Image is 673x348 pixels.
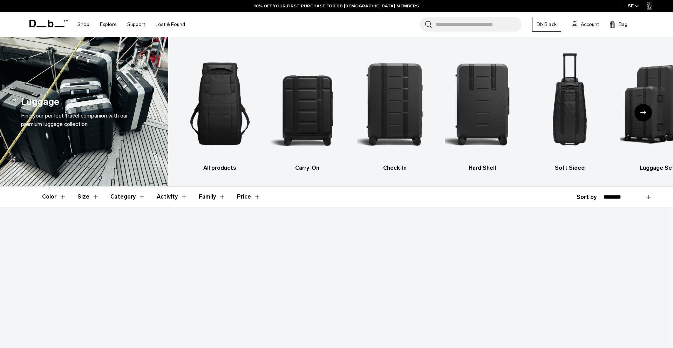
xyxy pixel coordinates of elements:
h3: Check-In [357,164,433,172]
a: 10% OFF YOUR FIRST PURCHASE FOR DB [DEMOGRAPHIC_DATA] MEMBERS [254,3,419,9]
img: Db [445,47,520,160]
h3: Soft Sided [532,164,607,172]
h3: All products [182,164,258,172]
a: Support [127,12,145,37]
button: Bag [610,20,627,28]
span: Find your perfect travel companion with our premium luggage collection. [21,112,128,127]
li: 3 / 6 [357,47,433,172]
img: Db [532,47,607,160]
li: 2 / 6 [270,47,345,172]
a: Explore [100,12,117,37]
li: 4 / 6 [445,47,520,172]
button: Toggle Price [237,187,261,207]
a: Account [572,20,599,28]
span: Bag [619,21,627,28]
a: Db Check-In [357,47,433,172]
li: 5 / 6 [532,47,607,172]
a: Db Carry-On [270,47,345,172]
a: Db Soft Sided [532,47,607,172]
img: Db [357,47,433,160]
h3: Carry-On [270,164,345,172]
button: Toggle Filter [199,187,226,207]
button: Toggle Filter [157,187,188,207]
a: Lost & Found [156,12,185,37]
a: Db Black [532,17,561,32]
img: Db [270,47,345,160]
a: Db All products [182,47,258,172]
button: Toggle Filter [110,187,145,207]
span: Account [581,21,599,28]
nav: Main Navigation [72,12,190,37]
img: Db [182,47,258,160]
button: Toggle Filter [42,187,66,207]
button: Toggle Filter [77,187,99,207]
div: Next slide [634,104,652,121]
a: Shop [77,12,89,37]
h3: Hard Shell [445,164,520,172]
li: 1 / 6 [182,47,258,172]
a: Db Hard Shell [445,47,520,172]
h1: Luggage [21,95,59,109]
